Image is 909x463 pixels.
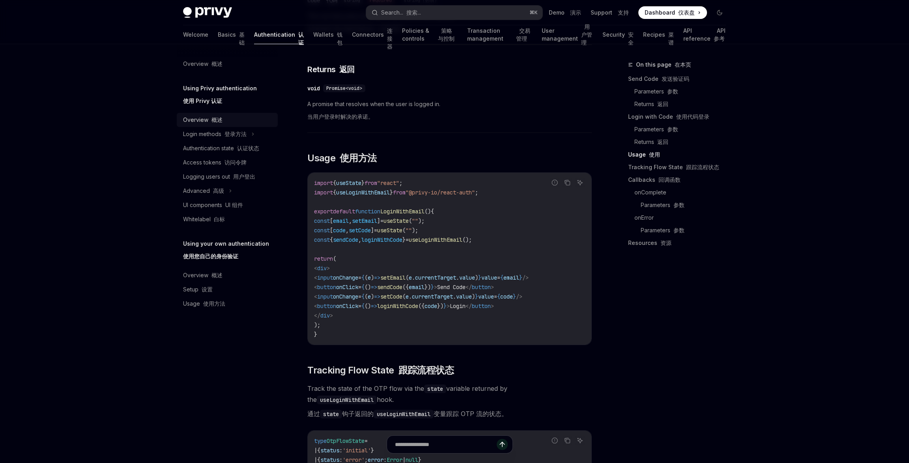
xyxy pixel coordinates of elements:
span: ( [365,293,368,300]
span: . [412,274,415,281]
a: Overview 概述 [177,113,278,127]
font: 使用代码登录 [676,113,709,120]
button: Toggle dark mode [713,6,726,19]
span: ( [365,274,368,281]
a: Setup 设置 [177,282,278,297]
div: void [307,84,320,92]
span: ; [399,179,402,187]
div: UI components [183,200,243,210]
span: currentTarget [415,274,456,281]
span: /> [522,274,529,281]
span: Usage [307,152,376,164]
a: Welcome [183,25,208,44]
a: Parameters 参数 [634,85,732,98]
font: 概述 [211,272,223,278]
font: 参数 [667,88,678,95]
div: Search... [381,8,421,17]
div: Setup [183,285,213,294]
span: , [358,236,361,243]
span: value [459,274,475,281]
span: ( [406,274,409,281]
span: { [333,189,336,196]
a: Policies & controls 策略与控制 [402,25,458,44]
button: Ask AI [575,177,585,188]
font: 使用 Privy 认证 [183,97,222,104]
a: Returns 返回 [634,136,732,148]
span: const [314,236,330,243]
a: Usage 使用方法 [177,297,278,311]
a: Support 支持 [591,9,629,17]
span: const [314,227,330,234]
span: button [317,284,336,291]
span: = [497,274,500,281]
font: 用户登出 [233,173,255,180]
font: 策略与控制 [438,27,454,42]
span: < [314,265,317,272]
font: 菜谱 [668,31,674,46]
span: } [390,189,393,196]
font: 钱包 [337,31,342,46]
font: 返回 [657,101,668,107]
span: </ [314,312,320,319]
span: } [513,293,516,300]
span: button [472,284,491,291]
span: div [317,265,327,272]
span: } [431,284,434,291]
code: state [320,410,342,418]
span: } [361,179,365,187]
a: onError [634,211,732,224]
font: 概述 [211,60,223,67]
span: = [358,293,361,300]
font: 搜索... [406,9,421,16]
span: = [358,274,361,281]
span: email [333,217,349,224]
span: setCode [380,293,402,300]
span: { [333,179,336,187]
span: Returns [307,64,355,75]
font: 登录方法 [224,131,247,137]
font: 用户管理 [581,23,592,46]
font: 发送验证码 [662,75,689,82]
font: 通过 钩子返回的 变量跟踪 OTP 流的状态。 [307,410,508,418]
span: , [346,227,349,234]
font: 在本页 [675,61,691,68]
span: ({ [402,284,409,291]
span: } [443,302,447,310]
span: ) [371,274,374,281]
a: User management 用户管理 [542,25,593,44]
span: onClick [336,302,358,310]
span: ] [377,217,380,224]
font: 回调函数 [658,176,681,183]
span: useState [383,217,409,224]
span: div [320,312,330,319]
span: () [425,208,431,215]
div: Login methods [183,129,247,139]
a: Logging users out 用户登出 [177,170,278,184]
span: ); [412,227,418,234]
h5: Using Privy authentication [183,84,257,109]
a: Transaction management 交易管理 [467,25,532,44]
span: Track the state of the OTP flow via the variable returned by the hook. [307,383,592,422]
span: </ [466,302,472,310]
span: loginWithCode [361,236,402,243]
span: code [425,302,437,310]
a: Parameters 参数 [634,123,732,136]
div: Overview [183,271,223,280]
div: Overview [183,59,223,69]
font: 支持 [618,9,629,16]
span: ⌘ K [529,9,538,16]
span: sendCode [333,236,358,243]
span: "" [406,227,412,234]
span: ] [371,227,374,234]
font: 当用户登录时解决的承诺。 [307,113,374,120]
span: () [365,302,371,310]
a: Usage 使用 [628,148,732,161]
font: 连接器 [387,27,393,50]
span: { [361,274,365,281]
span: [ [330,217,333,224]
span: ); [314,321,320,329]
span: export [314,208,333,215]
span: { [361,293,365,300]
span: , [349,217,352,224]
span: </ [466,284,472,291]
